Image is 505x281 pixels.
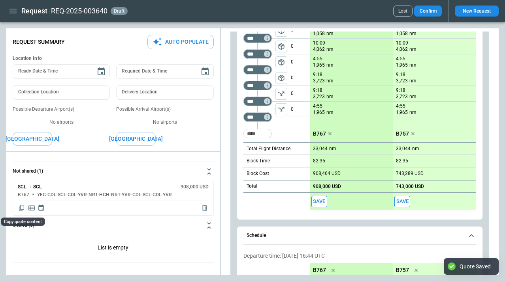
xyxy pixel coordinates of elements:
[13,223,34,228] h6: Shared (0)
[326,62,334,69] p: nm
[396,72,405,78] p: 9:18
[13,235,214,262] div: Not shared (1)
[326,93,334,100] p: nm
[329,145,336,152] p: nm
[13,169,43,174] h6: Not shared (1)
[394,196,410,207] span: Save this aircraft quote and copy details to clipboard
[38,204,45,212] span: Display quote schedule
[409,62,416,69] p: nm
[197,64,213,80] button: Choose date
[409,93,416,100] p: nm
[13,181,214,216] div: Not shared (1)
[116,106,213,113] p: Possible Arrival Airport(s)
[13,39,65,45] p: Request Summary
[291,39,310,54] p: 0
[313,171,341,177] p: 908,464 USD
[409,109,416,116] p: nm
[313,30,325,37] p: 1,058
[93,64,109,80] button: Choose date
[243,49,272,59] div: Too short
[147,35,214,49] button: Auto Populate
[313,103,322,109] p: 4:55
[396,158,408,164] p: 82:35
[396,184,424,190] p: 743,000 USD
[396,103,405,109] p: 4:55
[409,78,416,84] p: nm
[275,103,287,115] span: Type of sector
[13,132,52,146] button: [GEOGRAPHIC_DATA]
[311,196,327,207] button: Save
[243,97,272,106] div: Too short
[181,184,209,190] h6: 908,000 USD
[326,109,334,116] p: nm
[396,30,408,37] p: 1,058
[313,40,325,46] p: 10:09
[396,93,408,100] p: 3,723
[409,46,416,53] p: nm
[116,119,213,126] p: No airports
[291,102,310,117] p: 0
[275,88,287,100] span: Type of sector
[18,204,26,212] span: Copy quote content
[247,184,257,189] h6: Total
[243,33,272,43] div: Too short
[291,70,310,86] p: 0
[28,204,36,212] span: Display detailed quote content
[243,129,272,138] div: Too short
[396,40,408,46] p: 10:09
[313,146,328,152] p: 33,044
[112,8,126,14] span: draft
[313,158,325,164] p: 82:35
[326,30,334,37] p: nm
[313,78,325,84] p: 3,723
[275,41,287,52] span: Type of sector
[394,196,410,207] button: Save
[247,145,290,152] p: Total Flight Distance
[243,253,476,259] p: Departure time: [DATE] 16:44 UTC
[243,227,476,245] button: Schedule
[455,6,499,17] button: New Request
[275,72,287,84] span: Type of sector
[460,263,491,270] div: Quote Saved
[243,112,272,122] div: Too short
[275,41,287,52] button: left aligned
[13,216,214,235] button: Shared (0)
[13,235,214,262] p: List is empty
[326,46,334,53] p: nm
[18,184,41,190] h6: SCL → SCL
[313,93,325,100] p: 3,723
[409,30,416,37] p: nm
[393,6,413,17] button: Lost
[396,78,408,84] p: 3,723
[412,145,419,152] p: nm
[396,109,408,116] p: 1,965
[247,158,270,164] p: Block Time
[275,56,287,68] span: Type of sector
[51,6,107,16] h2: REQ-2025-003640
[277,74,285,82] span: package_2
[326,78,334,84] p: nm
[275,103,287,115] button: left aligned
[275,72,287,84] button: left aligned
[311,196,327,207] span: Save this aircraft quote and copy details to clipboard
[275,88,287,100] button: left aligned
[247,233,266,238] h6: Schedule
[396,171,424,177] p: 743,289 USD
[13,56,214,61] h6: Location Info
[313,87,322,93] p: 9:18
[275,56,287,68] button: left aligned
[18,192,29,197] h6: B767
[396,146,411,152] p: 33,044
[277,43,285,50] span: package_2
[37,192,172,197] h6: YEG-GDL-SCL-GDL-YVR-NRT-HGH-NRT-YVR-GDL-SCL-GDL-YVR
[243,65,272,74] div: Too short
[116,132,156,146] button: [GEOGRAPHIC_DATA]
[243,81,272,90] div: Too short
[201,204,209,212] span: Delete quote
[313,267,326,274] p: B767
[21,6,47,16] h1: Request
[291,86,310,101] p: 0
[313,130,326,137] p: B767
[313,184,341,190] p: 908,000 USD
[396,130,409,137] p: B757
